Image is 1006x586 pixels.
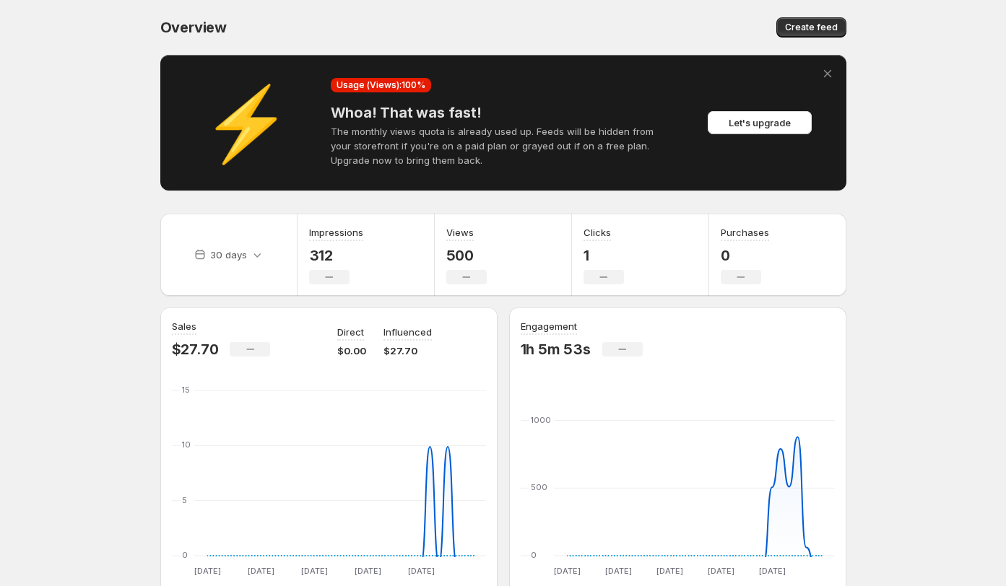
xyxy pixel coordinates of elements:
div: ⚡ [175,115,319,130]
p: The monthly views quota is already used up. Feeds will be hidden from your storefront if you're o... [331,124,676,167]
text: [DATE] [247,566,274,576]
text: [DATE] [656,566,682,576]
p: Direct [337,325,364,339]
span: Let's upgrade [729,115,791,130]
text: [DATE] [604,566,631,576]
h4: Whoa! That was fast! [331,104,676,121]
h3: Engagement [521,319,577,333]
text: [DATE] [354,566,381,576]
span: Create feed [785,22,838,33]
text: [DATE] [553,566,580,576]
h3: Sales [172,319,196,333]
p: $27.70 [383,344,432,358]
h3: Views [446,225,474,240]
h3: Impressions [309,225,363,240]
text: [DATE] [407,566,434,576]
p: 1 [584,247,624,264]
p: 500 [446,247,487,264]
text: 10 [182,439,191,450]
h3: Purchases [721,225,769,240]
p: Influenced [383,325,432,339]
text: 0 [531,550,537,560]
text: [DATE] [300,566,327,576]
p: $27.70 [172,341,219,358]
span: Overview [160,19,227,36]
text: 1000 [531,415,551,425]
text: [DATE] [758,566,785,576]
text: 0 [182,550,188,560]
p: 0 [721,247,769,264]
p: 30 days [210,248,247,262]
text: 500 [531,482,547,492]
p: 1h 5m 53s [521,341,591,358]
text: 15 [182,385,190,395]
p: 312 [309,247,363,264]
button: Create feed [776,17,846,38]
button: Let's upgrade [708,111,812,134]
text: [DATE] [707,566,734,576]
div: Usage (Views): 100 % [331,78,431,92]
text: [DATE] [194,566,220,576]
h3: Clicks [584,225,611,240]
text: 5 [182,495,187,505]
p: $0.00 [337,344,366,358]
